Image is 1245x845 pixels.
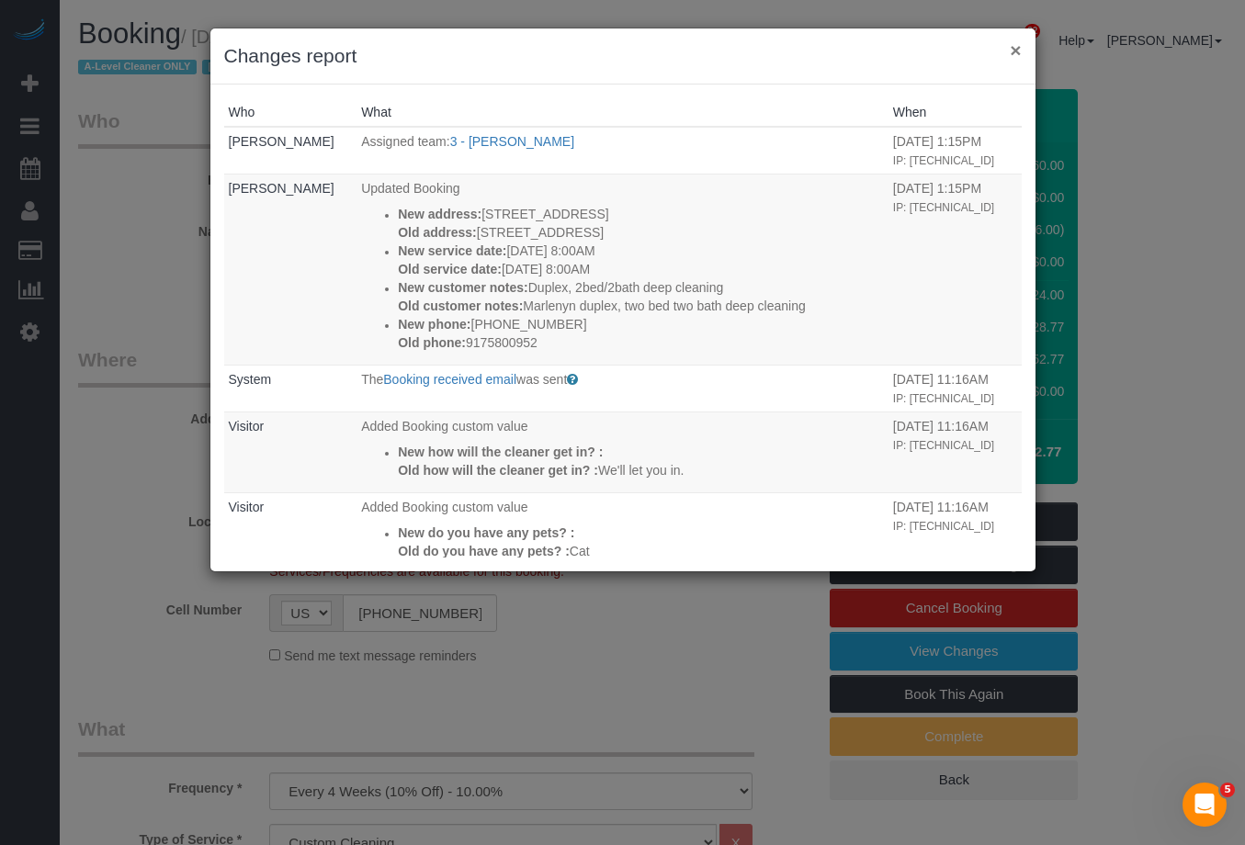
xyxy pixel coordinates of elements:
p: 9175800952 [398,333,884,352]
td: Who [224,411,357,492]
small: IP: [TECHNICAL_ID] [893,520,994,533]
p: We'll let you in. [398,461,884,479]
p: [DATE] 8:00AM [398,242,884,260]
span: was sent [516,372,567,387]
p: [PHONE_NUMBER] [398,315,884,333]
span: Updated Booking [361,181,459,196]
strong: New how will the cleaner get in? : [398,445,603,459]
td: When [888,411,1022,492]
iframe: Intercom live chat [1183,783,1227,827]
a: Booking received email [383,372,516,387]
th: Who [224,98,357,127]
h3: Changes report [224,42,1022,70]
td: What [357,411,888,492]
td: Who [224,127,357,174]
td: When [888,127,1022,174]
p: Duplex, 2bed/2bath deep cleaning [398,278,884,297]
td: What [357,365,888,411]
strong: Old phone: [398,335,466,350]
small: IP: [TECHNICAL_ID] [893,439,994,452]
a: Visitor [229,419,265,434]
th: When [888,98,1022,127]
td: When [888,492,1022,573]
small: IP: [TECHNICAL_ID] [893,392,994,405]
span: Added Booking custom value [361,419,527,434]
span: The [361,372,383,387]
strong: New service date: [398,243,506,258]
a: System [229,372,272,387]
a: [PERSON_NAME] [229,134,334,149]
p: [STREET_ADDRESS] [398,223,884,242]
strong: Old customer notes: [398,299,523,313]
span: 5 [1220,783,1235,797]
span: Assigned team: [361,134,450,149]
strong: Old address: [398,225,477,240]
p: Marlenyn duplex, two bed two bath deep cleaning [398,297,884,315]
span: Added Booking custom value [361,500,527,514]
td: What [357,492,888,573]
p: [STREET_ADDRESS] [398,205,884,223]
button: × [1010,40,1021,60]
p: Cat [398,542,884,560]
td: When [888,174,1022,365]
strong: Old how will the cleaner get in? : [398,463,598,478]
td: When [888,365,1022,411]
a: [PERSON_NAME] [229,181,334,196]
strong: New do you have any pets? : [398,525,574,540]
td: What [357,174,888,365]
strong: Old service date: [398,262,502,276]
small: IP: [TECHNICAL_ID] [893,154,994,167]
strong: New customer notes: [398,280,528,295]
th: What [357,98,888,127]
small: IP: [TECHNICAL_ID] [893,201,994,214]
strong: New phone: [398,317,470,332]
strong: New address: [398,207,481,221]
td: Who [224,492,357,573]
sui-modal: Changes report [210,28,1036,571]
td: Who [224,365,357,411]
a: 3 - [PERSON_NAME] [450,134,574,149]
td: Who [224,174,357,365]
strong: Old do you have any pets? : [398,544,570,558]
p: [DATE] 8:00AM [398,260,884,278]
a: Visitor [229,500,265,514]
td: What [357,127,888,174]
